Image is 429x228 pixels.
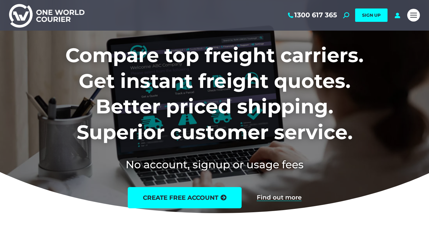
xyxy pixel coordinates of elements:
[9,3,84,28] img: One World Courier
[25,42,404,145] h1: Compare top freight carriers. Get instant freight quotes. Better priced shipping. Superior custom...
[355,8,388,22] a: SIGN UP
[25,157,404,172] h2: No account, signup or usage fees
[257,194,302,201] a: Find out more
[407,9,420,22] a: Mobile menu icon
[287,11,337,19] a: 1300 617 365
[128,187,242,208] a: create free account
[362,12,381,18] span: SIGN UP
